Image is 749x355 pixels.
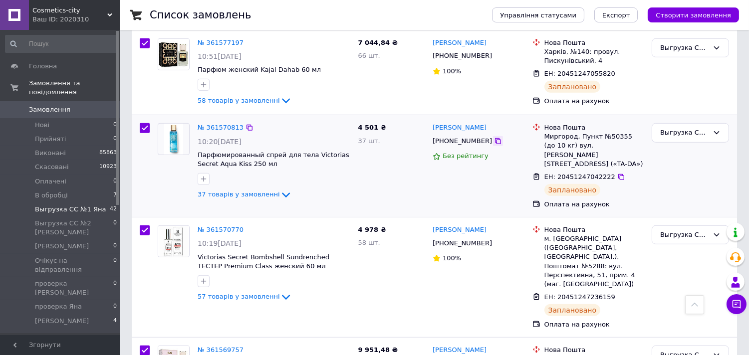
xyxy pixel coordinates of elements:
[113,121,117,130] span: 0
[358,226,386,233] span: 4 978 ₴
[35,256,113,274] span: Очікує на відправлення
[99,149,117,158] span: 85863
[35,302,82,311] span: проверка Яна
[198,97,280,104] span: 58 товарів у замовленні
[110,205,117,214] span: 42
[158,39,189,70] img: Фото товару
[544,225,644,234] div: Нова Пошта
[544,173,615,180] span: ЕН: 20451247042222
[433,346,487,355] a: [PERSON_NAME]
[544,38,644,47] div: Нова Пошта
[433,239,492,247] span: [PHONE_NUMBER]
[544,132,644,169] div: Миргород, Пункт №50355 (до 10 кг) вул. [PERSON_NAME][STREET_ADDRESS] («TA-DA»)
[358,124,386,131] span: 4 501 ₴
[35,205,106,214] span: Выгрузка СС №1 Яна
[150,9,251,21] h1: Список замовлень
[198,124,244,131] a: № 361570813
[198,151,349,168] a: Парфюмированный спрей для тела Victorias Secret Aqua Kiss 250 мл
[492,7,584,22] button: Управління статусами
[656,11,731,19] span: Створити замовлення
[358,39,397,46] span: 7 044,84 ₴
[99,163,117,172] span: 10923
[35,121,49,130] span: Нові
[433,38,487,48] a: [PERSON_NAME]
[113,256,117,274] span: 0
[198,226,244,233] a: № 361570770
[113,219,117,237] span: 0
[113,279,117,297] span: 0
[113,302,117,311] span: 0
[32,6,107,15] span: Cosmetics-city
[198,191,280,198] span: 37 товарів у замовленні
[544,293,615,301] span: ЕН: 20451247236159
[198,293,280,300] span: 57 товарів у замовленні
[638,11,739,18] a: Створити замовлення
[113,191,117,200] span: 7
[198,293,292,300] a: 57 товарів у замовленні
[358,239,380,246] span: 58 шт.
[433,123,487,133] a: [PERSON_NAME]
[158,123,190,155] a: Фото товару
[358,346,397,354] span: 9 951,48 ₴
[648,7,739,22] button: Створити замовлення
[198,66,321,73] a: Парфюм женский Kajal Dahab 60 мл
[660,43,709,53] div: Выгрузка СС №1 Яна
[198,39,244,46] a: № 361577197
[198,190,292,198] a: 37 товарів у замовленні
[433,137,492,145] span: [PHONE_NUMBER]
[198,97,292,104] a: 58 товарів у замовленні
[35,317,89,326] span: [PERSON_NAME]
[29,105,70,114] span: Замовлення
[198,52,242,60] span: 10:51[DATE]
[198,346,244,354] a: № 361569757
[544,346,644,355] div: Нова Пошта
[198,253,329,270] a: Victorias Secret Bombshell Sundrenched ТЕСТЕР Premium Class женский 60 мл
[158,226,189,257] img: Фото товару
[544,320,644,329] div: Оплата на рахунок
[500,11,576,19] span: Управління статусами
[727,294,747,314] button: Чат з покупцем
[35,191,68,200] span: В обробці
[158,225,190,257] a: Фото товару
[544,70,615,77] span: ЕН: 20451247055820
[164,124,184,155] img: Фото товару
[29,62,57,71] span: Головна
[443,152,489,160] span: Без рейтингу
[198,239,242,247] span: 10:19[DATE]
[544,81,601,93] div: Заплановано
[433,52,492,59] span: [PHONE_NUMBER]
[35,279,113,297] span: проверка [PERSON_NAME]
[358,137,380,145] span: 37 шт.
[35,135,66,144] span: Прийняті
[113,317,117,326] span: 4
[594,7,638,22] button: Експорт
[443,67,461,75] span: 100%
[544,304,601,316] div: Заплановано
[544,123,644,132] div: Нова Пошта
[35,163,69,172] span: Скасовані
[113,135,117,144] span: 0
[29,79,120,97] span: Замовлення та повідомлення
[544,200,644,209] div: Оплата на рахунок
[35,177,66,186] span: Оплачені
[544,97,644,106] div: Оплата на рахунок
[198,138,242,146] span: 10:20[DATE]
[544,234,644,289] div: м. [GEOGRAPHIC_DATA] ([GEOGRAPHIC_DATA], [GEOGRAPHIC_DATA].), Поштомат №5288: вул. Перспективна, ...
[544,184,601,196] div: Заплановано
[5,35,118,53] input: Пошук
[602,11,630,19] span: Експорт
[544,47,644,65] div: Харків, №140: провул. Пискунівський, 4
[32,15,120,24] div: Ваш ID: 2020310
[35,149,66,158] span: Виконані
[113,242,117,251] span: 0
[35,219,113,237] span: Выгрузка СС №2 [PERSON_NAME]
[35,242,89,251] span: [PERSON_NAME]
[113,177,117,186] span: 0
[358,52,380,59] span: 66 шт.
[158,38,190,70] a: Фото товару
[443,254,461,262] span: 100%
[660,128,709,138] div: Выгрузка СС №1 Яна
